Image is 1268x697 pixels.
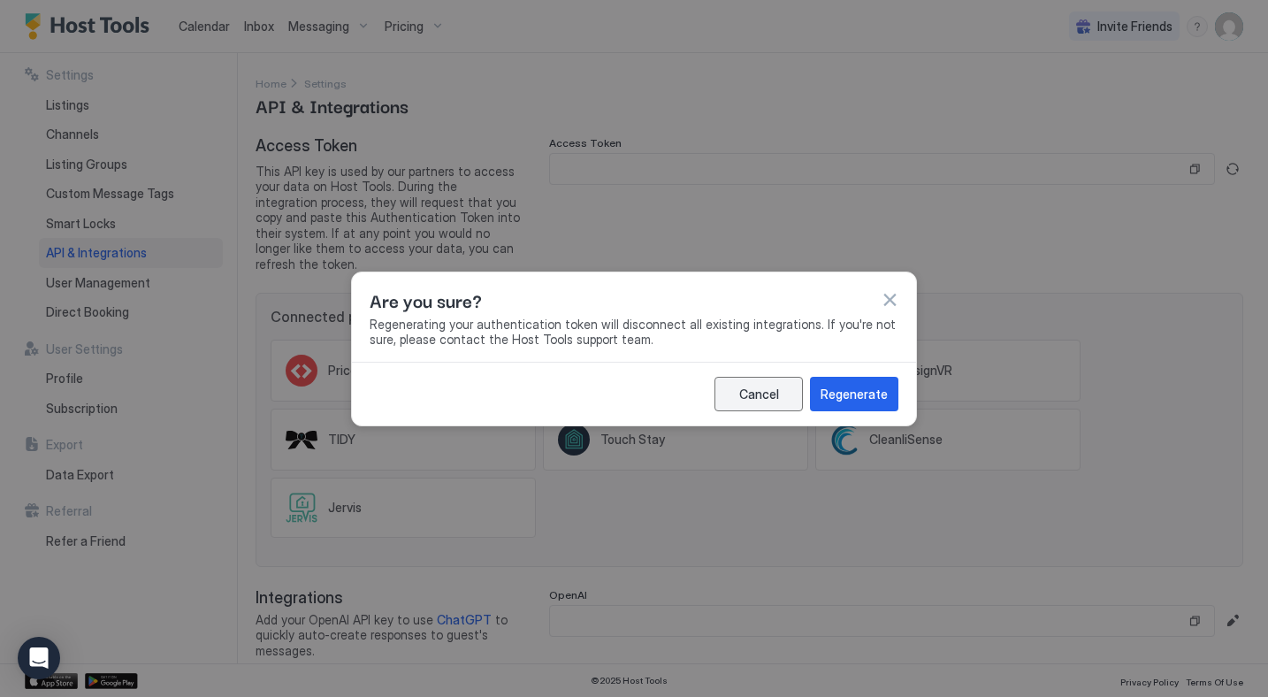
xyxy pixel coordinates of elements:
div: Open Intercom Messenger [18,637,60,679]
button: Cancel [714,377,803,411]
div: Cancel [739,385,779,403]
button: Regenerate [810,377,898,411]
div: Regenerate [821,385,888,403]
span: Regenerating your authentication token will disconnect all existing integrations. If you're not s... [370,317,898,348]
span: Are you sure? [370,287,482,313]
